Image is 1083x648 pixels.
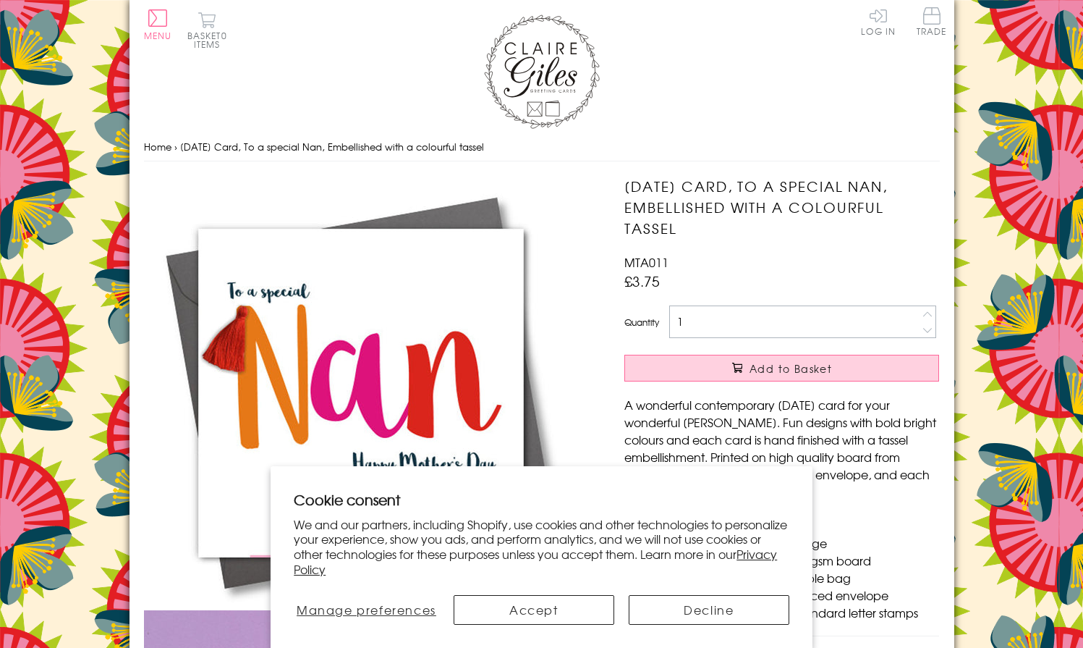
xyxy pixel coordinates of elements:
nav: breadcrumbs [144,132,940,162]
button: Add to Basket [624,355,939,382]
label: Quantity [624,316,659,329]
a: Home [144,140,171,153]
h1: [DATE] Card, To a special Nan, Embellished with a colourful tassel [624,176,939,238]
p: A wonderful contemporary [DATE] card for your wonderful [PERSON_NAME]. Fun designs with bold brig... [624,396,939,500]
button: Decline [629,595,789,625]
img: Claire Giles Greetings Cards [484,14,600,129]
span: Manage preferences [297,601,436,618]
span: MTA011 [624,253,668,271]
button: Menu [144,9,172,40]
span: 0 items [194,29,227,51]
button: Basket0 items [187,12,227,49]
a: Log In [861,7,896,35]
p: We and our partners, including Shopify, use cookies and other technologies to personalize your ex... [294,517,789,577]
span: Menu [144,29,172,42]
button: Manage preferences [294,595,438,625]
span: › [174,140,177,153]
h2: Cookie consent [294,489,789,510]
span: Trade [917,7,947,35]
a: Privacy Policy [294,545,777,578]
a: Trade [917,7,947,38]
img: Mother's Day Card, To a special Nan, Embellished with a colourful tassel [144,176,578,610]
span: £3.75 [624,271,660,291]
span: Add to Basket [749,361,832,376]
button: Accept [454,595,614,625]
span: [DATE] Card, To a special Nan, Embellished with a colourful tassel [180,140,484,153]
